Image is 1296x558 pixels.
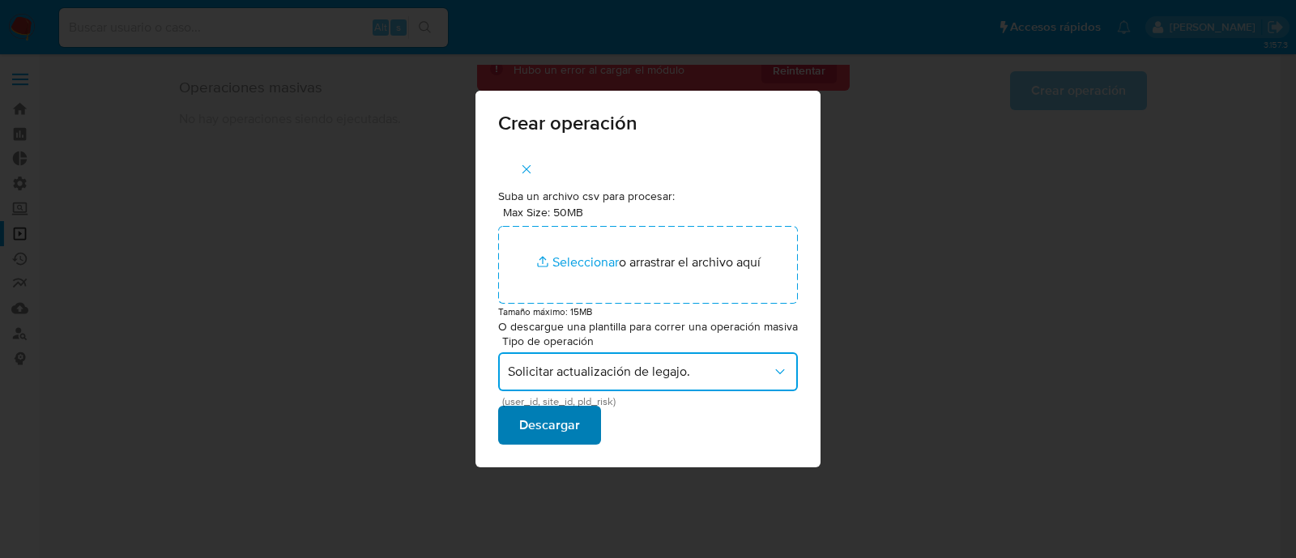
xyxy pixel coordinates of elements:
[498,189,798,205] p: Suba un archivo csv para procesar:
[502,398,802,406] span: (user_id, site_id, pld_risk)
[502,335,802,347] span: Tipo de operación
[508,364,772,380] span: Solicitar actualización de legajo.
[519,407,580,443] span: Descargar
[498,352,798,391] button: Solicitar actualización de legajo.
[498,406,601,445] button: Descargar
[503,205,583,219] label: Max Size: 50MB
[498,305,592,318] small: Tamaño máximo: 15MB
[498,113,798,133] span: Crear operación
[498,319,798,335] p: O descargue una plantilla para correr una operación masiva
